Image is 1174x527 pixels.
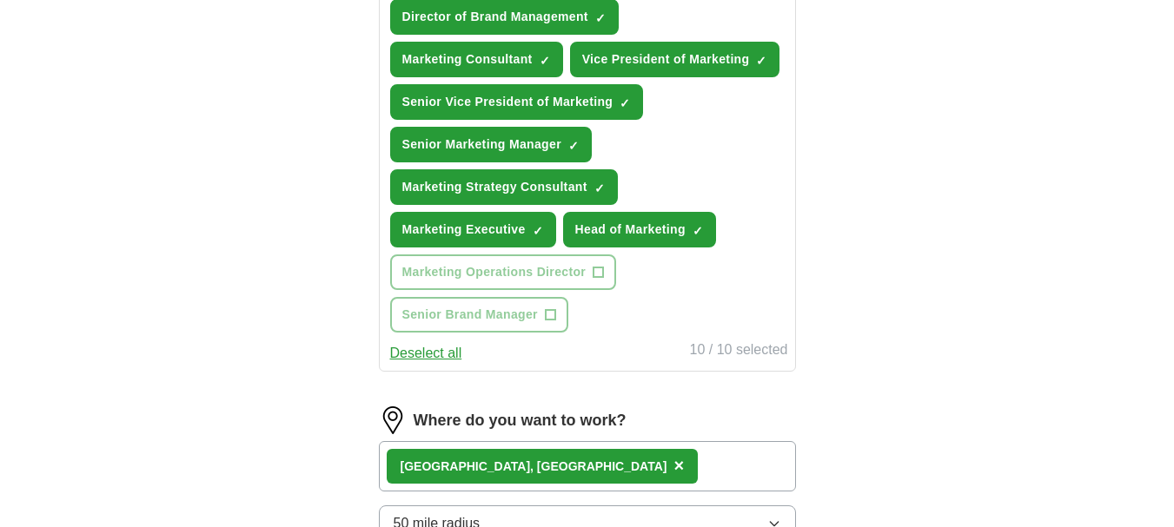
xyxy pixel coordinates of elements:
[568,139,579,153] span: ✓
[401,458,667,476] div: [GEOGRAPHIC_DATA], [GEOGRAPHIC_DATA]
[402,306,538,324] span: Senior Brand Manager
[540,54,550,68] span: ✓
[570,42,780,77] button: Vice President of Marketing✓
[563,212,716,247] button: Head of Marketing✓
[690,339,788,364] div: 10 / 10 selected
[756,54,766,68] span: ✓
[390,84,644,120] button: Senior Vice President of Marketing✓
[533,224,543,238] span: ✓
[390,254,617,290] button: Marketing Operations Director
[402,135,561,154] span: Senior Marketing Manager
[673,453,684,479] button: ×
[673,456,684,475] span: ×
[390,42,563,77] button: Marketing Consultant✓
[390,343,462,364] button: Deselect all
[414,409,627,432] label: Where do you want to work?
[594,181,605,195] span: ✓
[390,212,556,247] button: Marketing Executive✓
[379,406,407,434] img: location.png
[402,50,533,69] span: Marketing Consultant
[402,263,587,281] span: Marketing Operations Director
[390,127,592,162] button: Senior Marketing Manager✓
[595,11,606,25] span: ✓
[402,221,526,239] span: Marketing Executive
[402,93,614,111] span: Senior Vice President of Marketing
[693,224,703,238] span: ✓
[390,169,618,205] button: Marketing Strategy Consultant✓
[620,96,630,110] span: ✓
[402,8,588,26] span: Director of Brand Management
[575,221,686,239] span: Head of Marketing
[390,297,568,333] button: Senior Brand Manager
[402,178,587,196] span: Marketing Strategy Consultant
[582,50,750,69] span: Vice President of Marketing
